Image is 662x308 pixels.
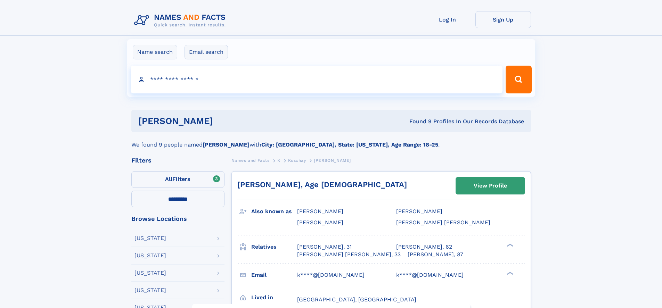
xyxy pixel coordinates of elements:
[134,270,166,276] div: [US_STATE]
[297,208,343,215] span: [PERSON_NAME]
[288,156,306,165] a: Koschay
[131,171,224,188] label: Filters
[251,206,297,217] h3: Also known as
[131,216,224,222] div: Browse Locations
[237,180,407,189] a: [PERSON_NAME], Age [DEMOGRAPHIC_DATA]
[131,157,224,164] div: Filters
[505,243,514,247] div: ❯
[134,235,166,241] div: [US_STATE]
[297,219,343,226] span: [PERSON_NAME]
[396,243,452,251] a: [PERSON_NAME], 62
[311,118,524,125] div: Found 9 Profiles In Our Records Database
[396,219,490,226] span: [PERSON_NAME] [PERSON_NAME]
[251,241,297,253] h3: Relatives
[505,271,514,275] div: ❯
[231,156,270,165] a: Names and Facts
[288,158,306,163] span: Koschay
[475,11,531,28] a: Sign Up
[277,158,280,163] span: K
[251,269,297,281] h3: Email
[396,208,442,215] span: [PERSON_NAME]
[420,11,475,28] a: Log In
[131,66,503,93] input: search input
[131,132,531,149] div: We found 9 people named with .
[456,177,525,194] a: View Profile
[134,288,166,293] div: [US_STATE]
[133,45,177,59] label: Name search
[297,251,401,258] a: [PERSON_NAME] [PERSON_NAME], 33
[131,11,231,30] img: Logo Names and Facts
[203,141,250,148] b: [PERSON_NAME]
[165,176,172,182] span: All
[134,253,166,258] div: [US_STATE]
[408,251,463,258] a: [PERSON_NAME], 87
[474,178,507,194] div: View Profile
[277,156,280,165] a: K
[185,45,228,59] label: Email search
[297,243,352,251] a: [PERSON_NAME], 31
[314,158,351,163] span: [PERSON_NAME]
[261,141,438,148] b: City: [GEOGRAPHIC_DATA], State: [US_STATE], Age Range: 18-25
[297,296,416,303] span: [GEOGRAPHIC_DATA], [GEOGRAPHIC_DATA]
[138,117,311,125] h1: [PERSON_NAME]
[506,66,531,93] button: Search Button
[251,292,297,303] h3: Lived in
